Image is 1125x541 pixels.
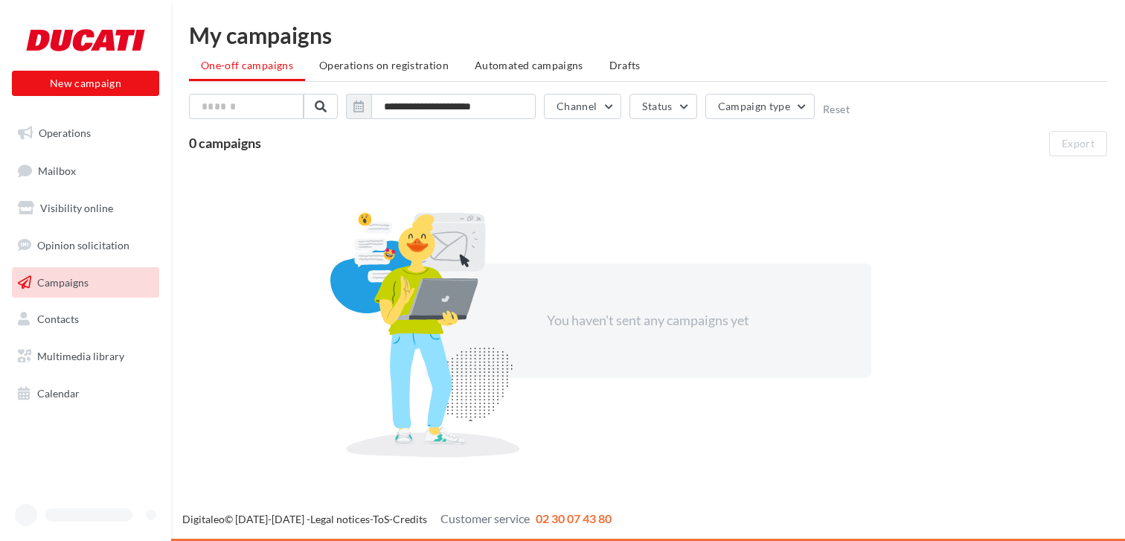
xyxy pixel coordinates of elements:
span: Mailbox [38,164,76,176]
button: Status [629,94,696,119]
a: Legal notices [310,513,370,525]
div: My campaigns [189,24,1107,46]
button: Channel [544,94,621,119]
span: Visibility online [40,202,113,214]
a: Digitaleo [182,513,225,525]
a: Opinion solicitation [9,230,162,261]
span: Calendar [37,387,80,400]
button: New campaign [12,71,159,96]
span: © [DATE]-[DATE] - - - [182,513,612,525]
span: Operations [39,127,91,139]
a: Multimedia library [9,341,162,372]
button: Campaign type [705,94,815,119]
a: Calendar [9,378,162,409]
span: Operations on registration [319,59,449,71]
a: Operations [9,118,162,149]
span: Contacts [37,313,79,325]
span: Multimedia library [37,350,124,362]
a: ToS [373,513,389,525]
a: Mailbox [9,155,162,187]
span: 02 30 07 43 80 [536,511,612,525]
div: You haven't sent any campaigns yet [520,311,776,330]
span: Automated campaigns [475,59,583,71]
span: Drafts [609,59,641,71]
button: Reset [823,103,850,115]
span: 0 campaigns [189,135,261,151]
button: Export [1049,131,1107,156]
span: Customer service [440,511,530,525]
span: Campaigns [37,275,89,288]
a: Credits [393,513,427,525]
span: Opinion solicitation [37,239,129,252]
a: Contacts [9,304,162,335]
a: Campaigns [9,267,162,298]
a: Visibility online [9,193,162,224]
